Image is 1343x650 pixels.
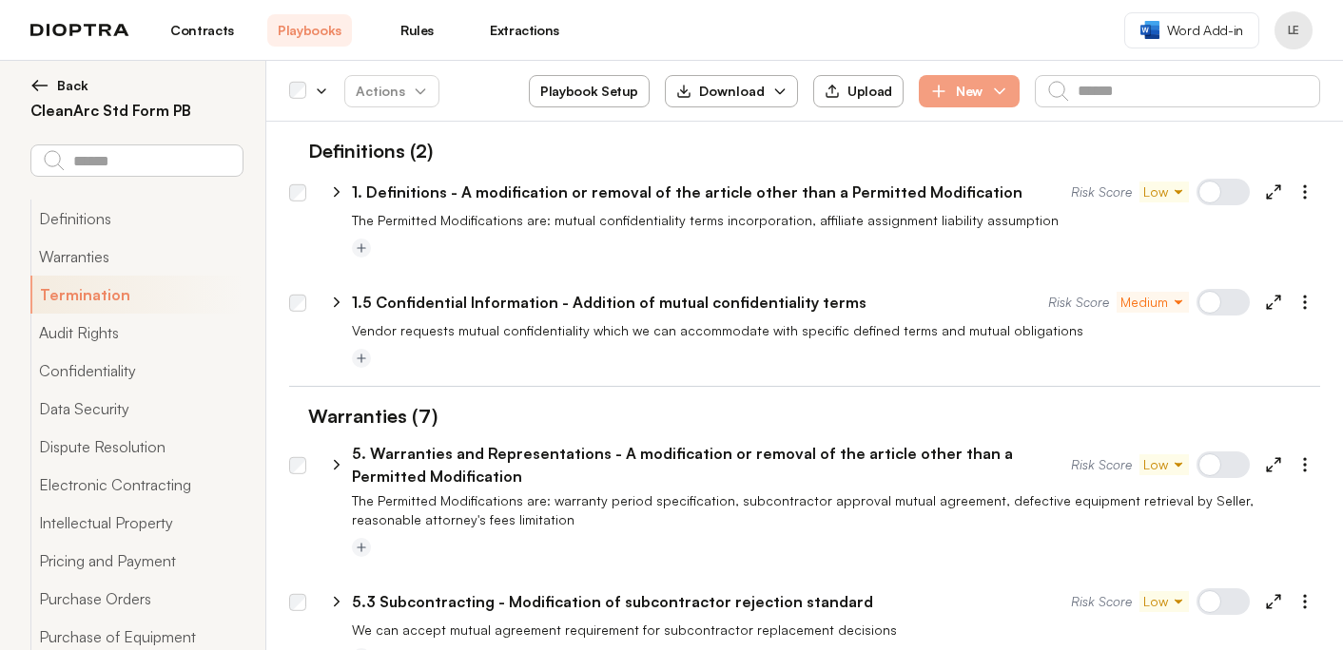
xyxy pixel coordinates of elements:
div: Select all [289,83,306,100]
a: Contracts [160,14,244,47]
button: Add tag [352,239,371,258]
button: Add tag [352,349,371,368]
p: 1.5 Confidential Information - Addition of mutual confidentiality terms [352,291,866,314]
button: Low [1139,182,1189,202]
p: The Permitted Modifications are: warranty period specification, subcontractor approval mutual agr... [352,491,1320,529]
p: Vendor requests mutual confidentiality which we can accommodate with specific defined terms and m... [352,321,1320,340]
a: Word Add-in [1124,12,1259,48]
span: Low [1143,455,1185,474]
button: New [919,75,1020,107]
p: 5.3 Subcontracting - Modification of subcontractor rejection standard [352,590,873,613]
button: Back [30,76,243,95]
button: Electronic Contracting [30,466,243,504]
span: Low [1143,182,1185,201]
button: Purchase Orders [30,580,243,618]
span: Medium [1120,293,1185,312]
h1: Warranties (7) [289,402,438,430]
span: Risk Score [1071,182,1132,201]
span: Risk Score [1048,293,1109,312]
button: Data Security [30,390,243,428]
img: left arrow [30,76,49,95]
img: word [1140,21,1159,39]
span: Actions [341,74,443,108]
button: Dispute Resolution [30,428,243,466]
button: Actions [344,75,439,107]
button: Termination [30,276,243,314]
a: Playbooks [267,14,352,47]
button: Medium [1117,292,1189,313]
button: Download [665,75,798,107]
span: Word Add-in [1167,21,1243,40]
h2: CleanArc Std Form PB [30,99,243,122]
button: Playbook Setup [529,75,650,107]
p: The Permitted Modifications are: mutual confidentiality terms incorporation, affiliate assignment... [352,211,1320,230]
span: Risk Score [1071,592,1132,611]
span: Risk Score [1071,455,1132,474]
p: 1. Definitions - A modification or removal of the article other than a Permitted Modification [352,181,1022,203]
a: Rules [375,14,459,47]
div: Upload [825,83,892,100]
button: Add tag [352,538,371,557]
p: We can accept mutual agreement requirement for subcontractor replacement decisions [352,621,1320,640]
button: Confidentiality [30,352,243,390]
button: Intellectual Property [30,504,243,542]
button: Low [1139,591,1189,612]
div: Download [676,82,765,101]
img: logo [30,24,129,37]
button: Definitions [30,200,243,238]
button: Low [1139,454,1189,475]
p: 5. Warranties and Representations - A modification or removal of the article other than a Permitt... [352,442,1071,487]
a: Extractions [482,14,567,47]
button: Audit Rights [30,314,243,352]
span: Back [57,76,88,95]
h1: Definitions (2) [289,137,433,165]
button: Upload [813,75,904,107]
span: Low [1143,592,1185,611]
button: Pricing and Payment [30,542,243,580]
button: Warranties [30,238,243,276]
button: Profile menu [1275,11,1313,49]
